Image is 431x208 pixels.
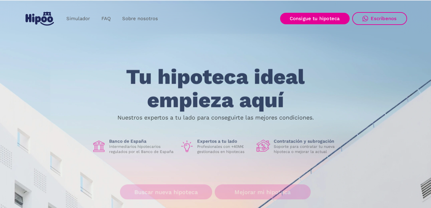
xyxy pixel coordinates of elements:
[61,12,96,25] a: Simulador
[94,65,336,112] h1: Tu hipoteca ideal empieza aquí
[116,12,164,25] a: Sobre nosotros
[274,138,339,144] h1: Contratación y subrogación
[24,9,56,28] a: home
[274,144,339,154] p: Soporte para contratar tu nueva hipoteca o mejorar la actual
[197,144,251,154] p: Profesionales con +40M€ gestionados en hipotecas
[352,12,407,25] a: Escríbenos
[117,115,314,120] p: Nuestros expertos a tu lado para conseguirte las mejores condiciones.
[120,185,212,200] a: Buscar nueva hipoteca
[109,144,175,154] p: Intermediarios hipotecarios regulados por el Banco de España
[215,185,311,200] a: Mejorar mi hipoteca
[280,13,350,24] a: Consigue tu hipoteca
[197,138,251,144] h1: Expertos a tu lado
[109,138,175,144] h1: Banco de España
[371,16,397,21] div: Escríbenos
[96,12,116,25] a: FAQ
